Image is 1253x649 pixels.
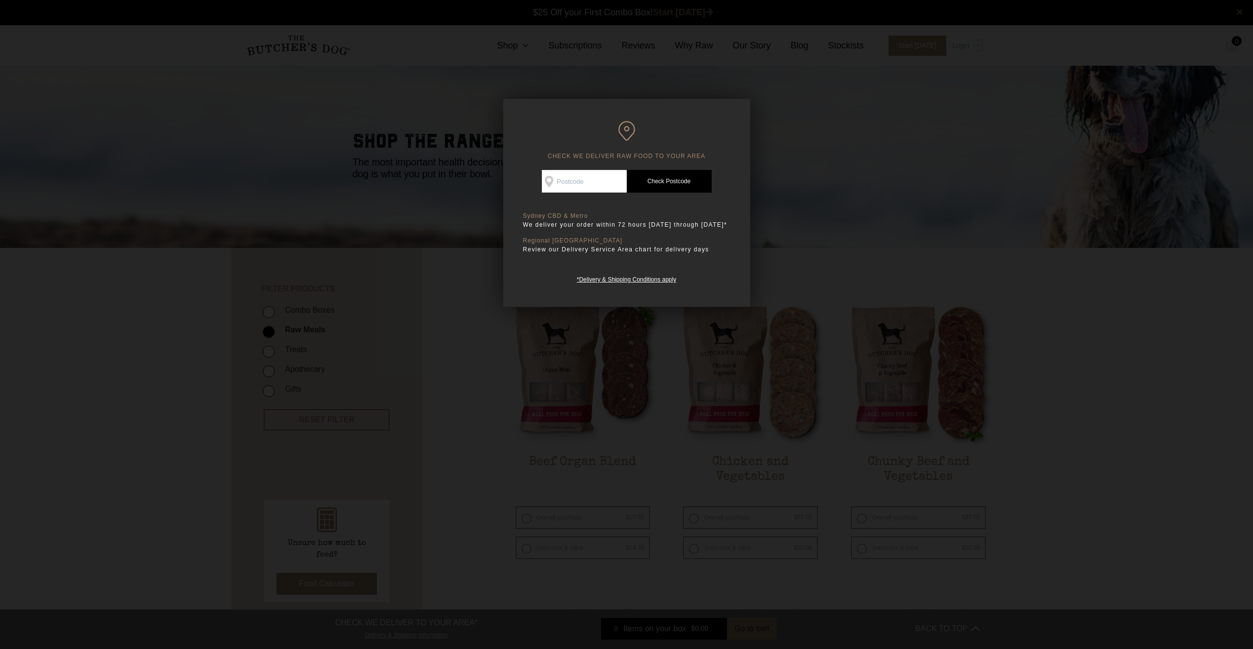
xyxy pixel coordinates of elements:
[523,244,730,254] p: Review our Delivery Service Area chart for delivery days
[523,121,730,160] h6: CHECK WE DELIVER RAW FOOD TO YOUR AREA
[523,237,730,244] p: Regional [GEOGRAPHIC_DATA]
[627,170,712,193] a: Check Postcode
[523,220,730,230] p: We deliver your order within 72 hours [DATE] through [DATE]*
[577,274,676,283] a: *Delivery & Shipping Conditions apply
[542,170,627,193] input: Postcode
[523,212,730,220] p: Sydney CBD & Metro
